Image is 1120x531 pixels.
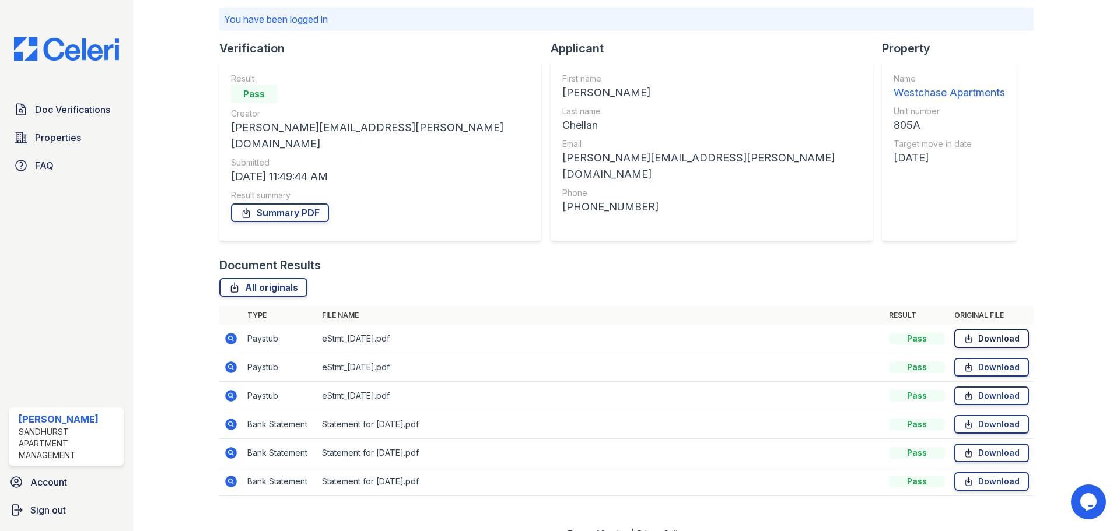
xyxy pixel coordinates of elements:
[30,503,66,517] span: Sign out
[9,98,124,121] a: Doc Verifications
[9,154,124,177] a: FAQ
[889,361,945,373] div: Pass
[231,108,530,119] div: Creator
[562,150,861,182] div: [PERSON_NAME][EMAIL_ADDRESS][PERSON_NAME][DOMAIN_NAME]
[954,358,1029,377] a: Download
[954,444,1029,462] a: Download
[889,419,945,430] div: Pass
[894,117,1005,133] div: 805A
[954,386,1029,405] a: Download
[894,85,1005,101] div: Westchase Apartments
[562,187,861,199] div: Phone
[19,426,119,461] div: Sandhurst Apartment Management
[5,37,128,61] img: CE_Logo_Blue-a8612792a0a2168367f1c8372b55b34899dd931a85d93a1a3d3e32e68fde9ad4.png
[884,306,950,325] th: Result
[1071,484,1108,519] iframe: chat widget
[317,382,884,410] td: eStmt_[DATE].pdf
[243,353,317,382] td: Paystub
[219,257,321,273] div: Document Results
[9,126,124,149] a: Properties
[551,40,882,57] div: Applicant
[35,159,54,173] span: FAQ
[954,415,1029,434] a: Download
[243,410,317,439] td: Bank Statement
[243,439,317,467] td: Bank Statement
[5,470,128,494] a: Account
[889,390,945,402] div: Pass
[35,103,110,117] span: Doc Verifications
[562,106,861,117] div: Last name
[243,325,317,353] td: Paystub
[894,106,1005,117] div: Unit number
[231,119,530,152] div: [PERSON_NAME][EMAIL_ADDRESS][PERSON_NAME][DOMAIN_NAME]
[231,189,530,201] div: Result summary
[231,73,530,85] div: Result
[562,85,861,101] div: [PERSON_NAME]
[894,73,1005,101] a: Name Westchase Apartments
[562,117,861,133] div: Chellan
[882,40,1026,57] div: Property
[243,306,317,325] th: Type
[19,412,119,426] div: [PERSON_NAME]
[562,199,861,215] div: [PHONE_NUMBER]
[231,168,530,185] div: [DATE] 11:49:44 AM
[562,73,861,85] div: First name
[219,40,551,57] div: Verification
[950,306,1034,325] th: Original file
[889,476,945,487] div: Pass
[317,325,884,353] td: eStmt_[DATE].pdf
[317,410,884,439] td: Statement for [DATE].pdf
[224,12,1029,26] p: You have been logged in
[317,467,884,496] td: Statement for [DATE].pdf
[317,306,884,325] th: File name
[894,150,1005,166] div: [DATE]
[954,472,1029,491] a: Download
[231,85,278,103] div: Pass
[317,439,884,467] td: Statement for [DATE].pdf
[35,131,81,145] span: Properties
[231,203,329,222] a: Summary PDF
[5,498,128,522] a: Sign out
[889,447,945,459] div: Pass
[954,329,1029,348] a: Download
[889,333,945,344] div: Pass
[30,475,67,489] span: Account
[894,138,1005,150] div: Target move in date
[231,157,530,168] div: Submitted
[219,278,307,297] a: All originals
[243,467,317,496] td: Bank Statement
[317,353,884,382] td: eStmt_[DATE].pdf
[243,382,317,410] td: Paystub
[894,73,1005,85] div: Name
[562,138,861,150] div: Email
